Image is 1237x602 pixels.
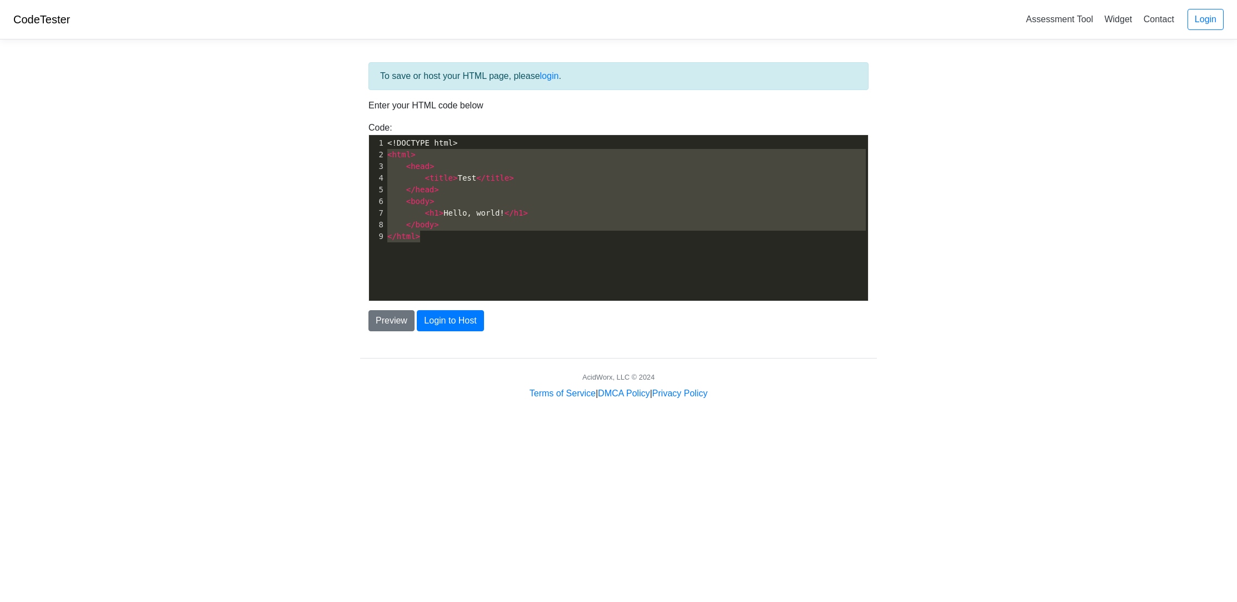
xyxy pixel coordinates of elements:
div: Code: [360,121,877,301]
span: head [416,185,435,194]
a: DMCA Policy [598,389,650,398]
span: <!DOCTYPE html> [387,138,457,147]
div: | | [530,387,707,400]
a: Login [1188,9,1224,30]
span: < [387,150,392,159]
span: body [416,220,435,229]
span: > [430,197,434,206]
span: < [425,173,429,182]
span: > [434,220,438,229]
span: > [434,185,438,194]
span: > [523,208,527,217]
span: Hello, world! [387,208,528,217]
span: < [425,208,429,217]
span: > [416,232,420,241]
span: h1 [514,208,523,217]
div: AcidWorx, LLC © 2024 [582,372,655,382]
a: Widget [1100,10,1136,28]
span: > [430,162,434,171]
span: html [392,150,411,159]
button: Preview [368,310,415,331]
span: < [406,197,411,206]
span: html [397,232,416,241]
span: > [411,150,415,159]
span: head [411,162,430,171]
span: </ [406,220,416,229]
span: < [406,162,411,171]
span: Test [387,173,514,182]
a: Terms of Service [530,389,596,398]
div: 1 [369,137,385,149]
div: 7 [369,207,385,219]
span: > [453,173,457,182]
a: Privacy Policy [652,389,708,398]
a: login [540,71,559,81]
a: CodeTester [13,13,70,26]
a: Contact [1139,10,1179,28]
a: Assessment Tool [1021,10,1098,28]
div: 3 [369,161,385,172]
button: Login to Host [417,310,483,331]
div: 9 [369,231,385,242]
span: </ [406,185,416,194]
div: 4 [369,172,385,184]
div: 8 [369,219,385,231]
p: Enter your HTML code below [368,99,869,112]
span: </ [505,208,514,217]
div: To save or host your HTML page, please . [368,62,869,90]
div: 5 [369,184,385,196]
span: h1 [430,208,439,217]
span: title [486,173,509,182]
span: title [430,173,453,182]
span: > [509,173,513,182]
span: </ [476,173,486,182]
span: body [411,197,430,206]
div: 6 [369,196,385,207]
span: > [439,208,443,217]
div: 2 [369,149,385,161]
span: </ [387,232,397,241]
